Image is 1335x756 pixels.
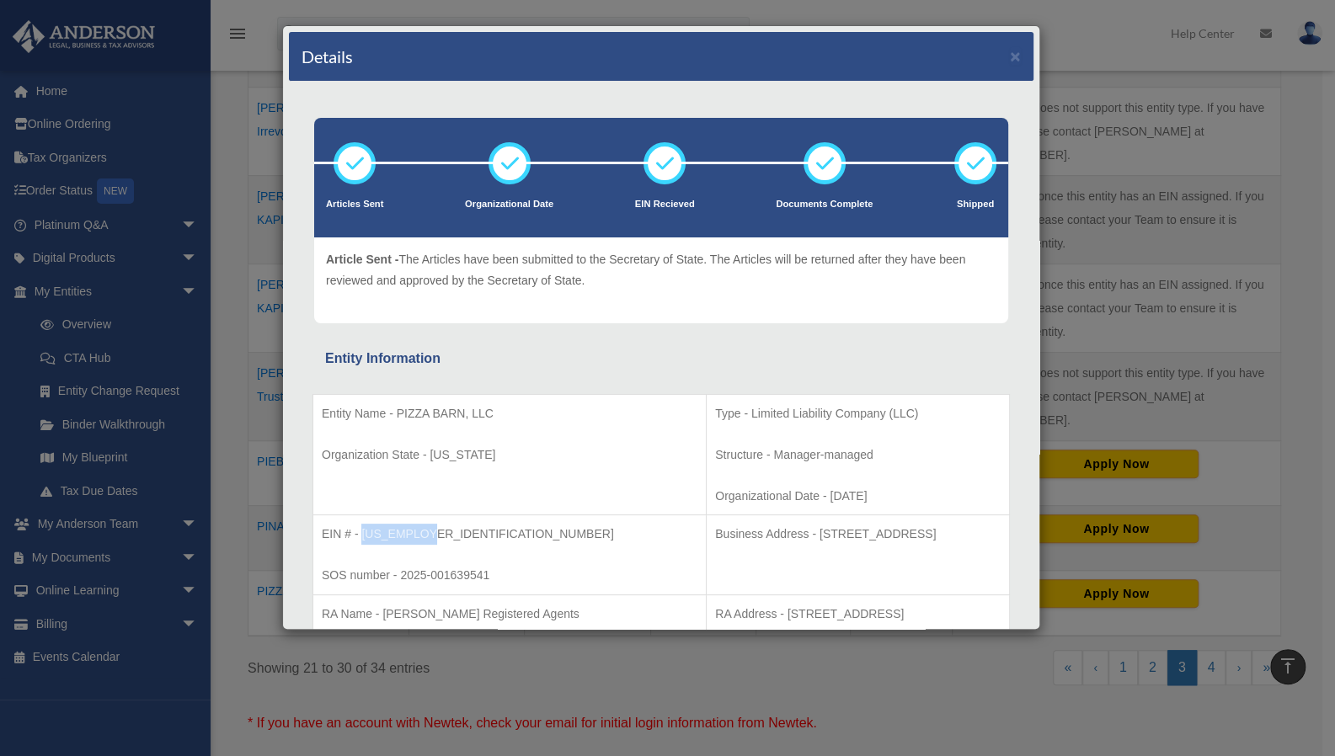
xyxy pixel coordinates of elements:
[322,565,697,586] p: SOS number - 2025-001639541
[322,604,697,625] p: RA Name - [PERSON_NAME] Registered Agents
[326,253,398,266] span: Article Sent -
[1010,47,1021,65] button: ×
[715,445,1001,466] p: Structure - Manager-managed
[322,524,697,545] p: EIN # - [US_EMPLOYER_IDENTIFICATION_NUMBER]
[776,196,873,213] p: Documents Complete
[715,486,1001,507] p: Organizational Date - [DATE]
[325,347,997,370] div: Entity Information
[715,524,1001,545] p: Business Address - [STREET_ADDRESS]
[322,445,697,466] p: Organization State - [US_STATE]
[322,403,697,424] p: Entity Name - PIZZA BARN, LLC
[326,249,996,290] p: The Articles have been submitted to the Secretary of State. The Articles will be returned after t...
[715,403,1001,424] p: Type - Limited Liability Company (LLC)
[715,604,1001,625] p: RA Address - [STREET_ADDRESS]
[954,196,996,213] p: Shipped
[302,45,353,68] h4: Details
[326,196,383,213] p: Articles Sent
[635,196,695,213] p: EIN Recieved
[465,196,553,213] p: Organizational Date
